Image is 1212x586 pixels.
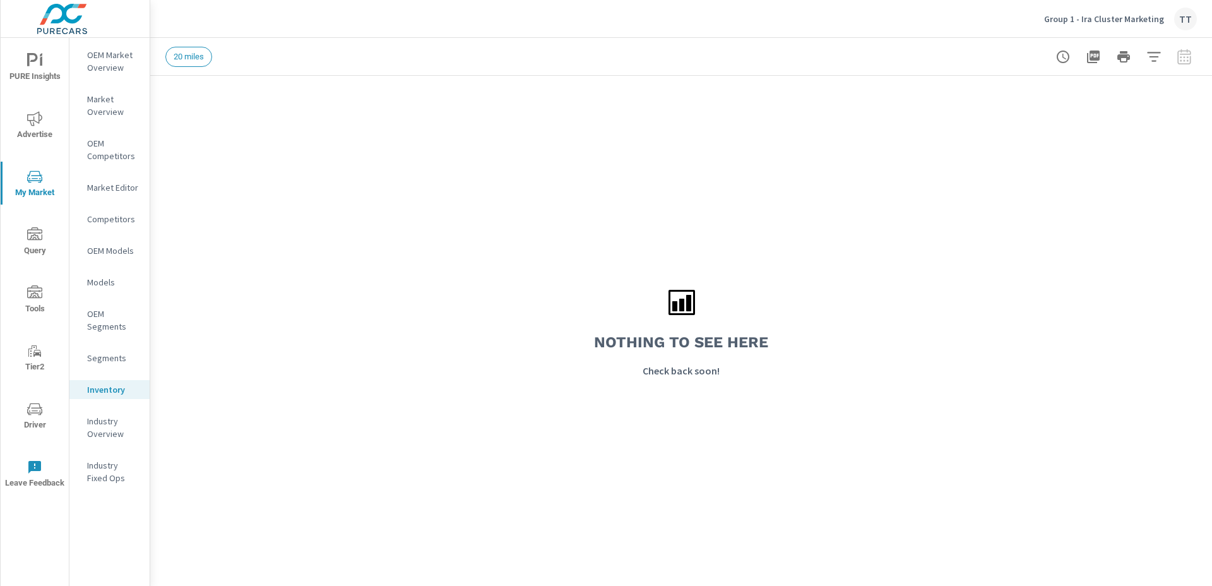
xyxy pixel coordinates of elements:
span: My Market [4,169,65,200]
span: Tier2 [4,344,65,374]
p: Industry Fixed Ops [87,459,140,484]
div: OEM Market Overview [69,45,150,77]
span: Tools [4,285,65,316]
span: PURE Insights [4,53,65,84]
div: Industry Overview [69,412,150,443]
p: OEM Competitors [87,137,140,162]
p: Inventory [87,383,140,396]
div: Inventory [69,380,150,399]
p: Industry Overview [87,415,140,440]
span: Advertise [4,111,65,142]
h3: Nothing to see here [594,332,768,353]
div: OEM Segments [69,304,150,336]
button: Print Report [1111,44,1136,69]
span: Query [4,227,65,258]
span: Driver [4,402,65,433]
p: OEM Market Overview [87,49,140,74]
span: Leave Feedback [4,460,65,491]
span: 20 miles [166,52,211,61]
div: OEM Competitors [69,134,150,165]
p: OEM Segments [87,308,140,333]
p: Check back soon! [643,363,720,378]
div: TT [1174,8,1197,30]
button: "Export Report to PDF" [1081,44,1106,69]
p: Group 1 - Ira Cluster Marketing [1044,13,1164,25]
button: Apply Filters [1141,44,1167,69]
p: Models [87,276,140,289]
p: Market Overview [87,93,140,118]
div: Segments [69,349,150,368]
div: Competitors [69,210,150,229]
p: OEM Models [87,244,140,257]
div: OEM Models [69,241,150,260]
div: Industry Fixed Ops [69,456,150,487]
div: Models [69,273,150,292]
div: Market Overview [69,90,150,121]
p: Market Editor [87,181,140,194]
p: Competitors [87,213,140,225]
div: nav menu [1,38,69,503]
p: Segments [87,352,140,364]
div: Market Editor [69,178,150,197]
